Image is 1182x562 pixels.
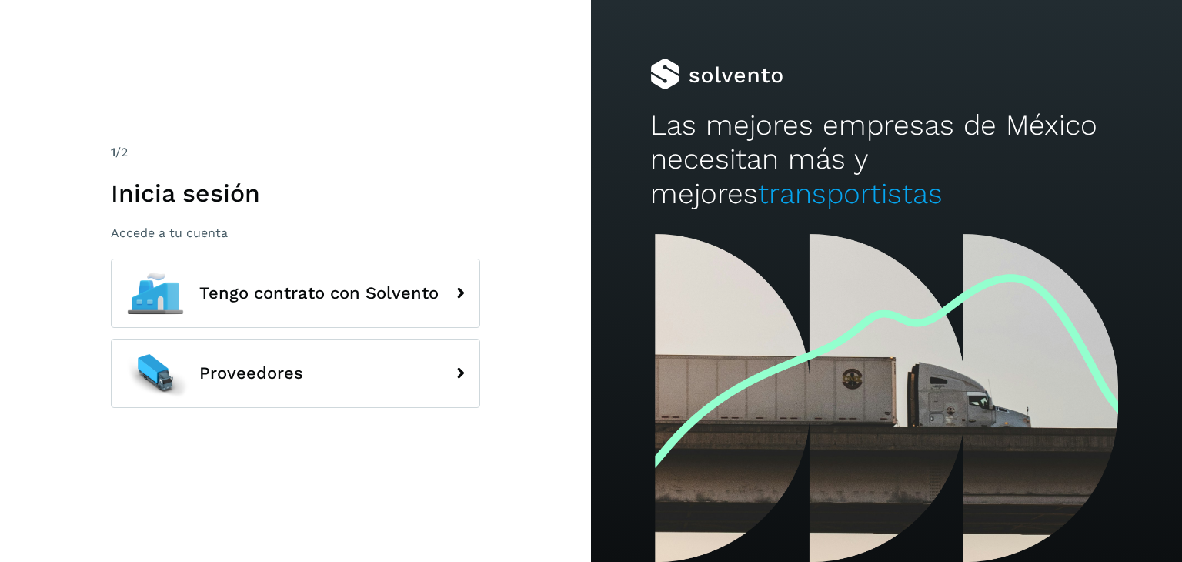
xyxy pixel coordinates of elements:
span: Tengo contrato con Solvento [199,284,439,303]
span: 1 [111,145,115,159]
span: Proveedores [199,364,303,383]
h2: Las mejores empresas de México necesitan más y mejores [650,109,1123,211]
div: /2 [111,143,480,162]
button: Tengo contrato con Solvento [111,259,480,328]
p: Accede a tu cuenta [111,226,480,240]
button: Proveedores [111,339,480,408]
span: transportistas [758,177,943,210]
h1: Inicia sesión [111,179,480,208]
